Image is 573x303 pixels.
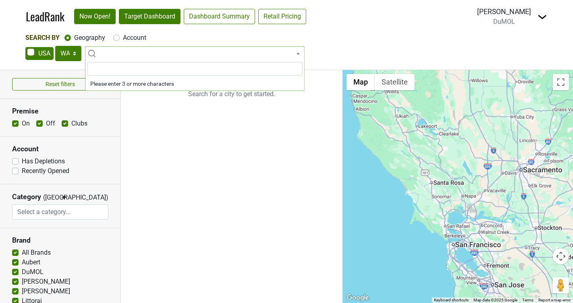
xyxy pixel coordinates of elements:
img: Dropdown Menu [538,12,547,22]
button: Keyboard shortcuts [434,297,469,303]
label: Has Depletions [22,157,65,166]
label: Off [46,119,55,128]
label: [PERSON_NAME] [22,277,70,287]
button: Map camera controls [553,248,569,264]
a: Report a map error [538,298,571,302]
span: Map data ©2025 Google [473,298,517,302]
button: Reset filters [12,78,108,91]
button: Drag Pegman onto the map to open Street View [553,277,569,293]
a: Retail Pricing [258,9,306,24]
img: Google [345,293,371,303]
label: On [22,119,30,128]
h3: Account [12,145,108,153]
a: Open this area in Google Maps (opens a new window) [345,293,371,303]
label: Geography [74,33,105,43]
span: ▼ [61,194,67,201]
h3: Premise [12,107,108,115]
button: Toggle fullscreen view [553,74,569,90]
label: DuMOL [22,267,44,277]
a: Dashboard Summary [184,9,255,24]
span: Search By [25,34,60,41]
h3: Category [12,193,41,201]
a: Target Dashboard [119,9,181,24]
label: Recently Opened [22,166,69,176]
label: [PERSON_NAME] [22,287,70,296]
label: All Brands [22,248,51,258]
span: DuMOL [493,18,515,25]
label: Account [123,33,146,43]
input: Select a category... [12,204,108,220]
li: Please enter 3 or more characters [85,77,304,91]
h3: Brand [12,236,108,245]
label: Aubert [22,258,40,267]
div: [PERSON_NAME] [477,6,531,17]
span: ([GEOGRAPHIC_DATA]) [43,193,59,204]
a: Terms [522,298,534,302]
p: Search for a city to get started. [121,70,343,118]
button: Show street map [347,74,375,90]
button: Show satellite imagery [375,74,415,90]
label: Clubs [71,119,87,128]
a: LeadRank [26,8,64,25]
a: Now Open! [74,9,116,24]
